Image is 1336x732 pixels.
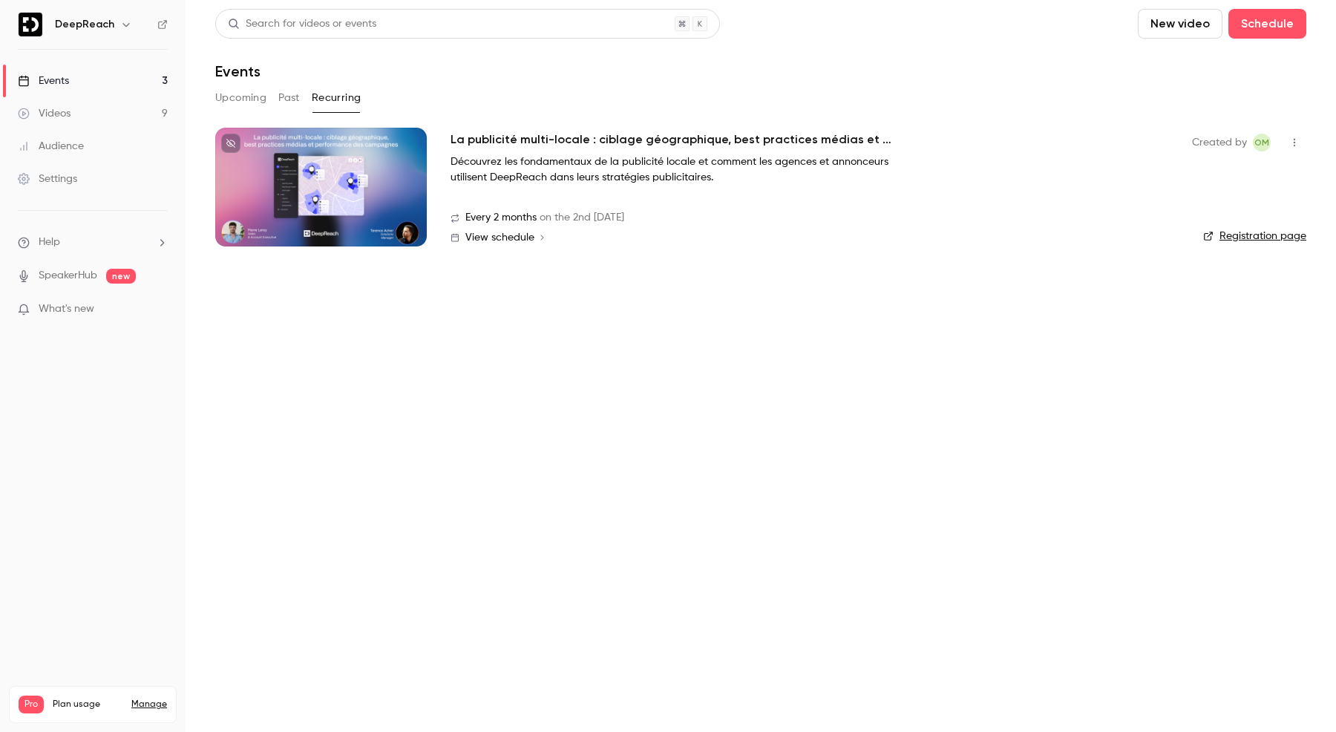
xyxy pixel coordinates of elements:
[465,232,534,243] span: View schedule
[1253,134,1271,151] span: Olivier Milcent
[1203,229,1306,244] a: Registration page
[215,86,266,110] button: Upcoming
[19,696,44,713] span: Pro
[278,86,300,110] button: Past
[18,171,77,186] div: Settings
[215,62,261,80] h1: Events
[18,139,84,154] div: Audience
[55,17,114,32] h6: DeepReach
[540,210,624,226] span: on the 2nd [DATE]
[451,232,1168,244] a: View schedule
[1138,9,1222,39] button: New video
[451,154,896,186] p: Découvrez les fondamentaux de la publicité locale et comment les agences et annonceurs utilisent ...
[106,269,136,284] span: new
[451,131,896,148] a: La publicité multi-locale : ciblage géographique, best practices médias et performance des campagnes
[53,699,122,710] span: Plan usage
[39,235,60,250] span: Help
[228,16,376,32] div: Search for videos or events
[312,86,361,110] button: Recurring
[131,699,167,710] a: Manage
[39,268,97,284] a: SpeakerHub
[465,210,537,226] span: Every 2 months
[18,73,69,88] div: Events
[19,13,42,36] img: DeepReach
[18,235,168,250] li: help-dropdown-opener
[1228,9,1306,39] button: Schedule
[39,301,94,317] span: What's new
[1192,134,1247,151] span: Created by
[18,106,71,121] div: Videos
[1254,134,1269,151] span: OM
